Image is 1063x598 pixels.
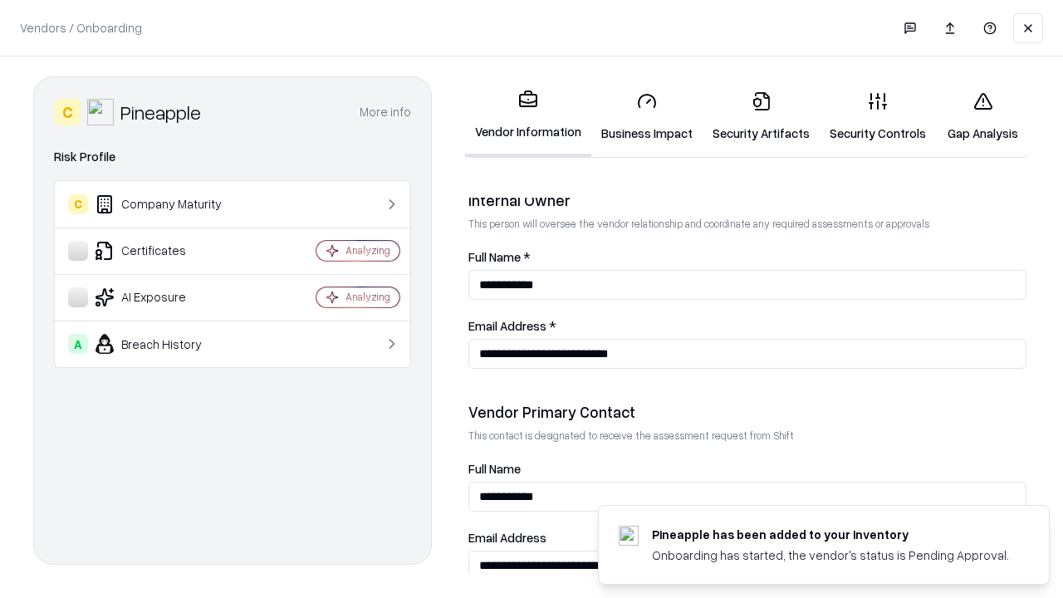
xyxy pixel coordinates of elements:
div: Internal Owner [468,190,1026,210]
div: Analyzing [345,290,390,304]
div: Certificates [68,241,267,261]
a: Vendor Information [465,76,591,157]
div: AI Exposure [68,287,267,307]
img: pineappleenergy.com [619,526,639,546]
label: Full Name * [468,251,1026,263]
div: Analyzing [345,243,390,257]
div: Vendor Primary Contact [468,402,1026,422]
button: More info [360,97,411,127]
a: Gap Analysis [936,78,1030,155]
img: Pineapple [87,99,114,125]
a: Security Artifacts [703,78,820,155]
label: Email Address * [468,320,1026,332]
div: Pineapple has been added to your inventory [652,526,1009,543]
a: Security Controls [820,78,936,155]
label: Full Name [468,463,1026,475]
label: Email Address [468,532,1026,544]
div: Pineapple [120,99,201,125]
a: Business Impact [591,78,703,155]
div: C [54,99,81,125]
div: Risk Profile [54,147,411,167]
div: A [68,334,88,354]
div: Breach History [68,334,267,354]
div: Onboarding has started, the vendor's status is Pending Approval. [652,547,1009,564]
p: This contact is designated to receive the assessment request from Shift [468,429,1026,443]
p: Vendors / Onboarding [20,19,142,37]
div: Company Maturity [68,194,267,214]
p: This person will oversee the vendor relationship and coordinate any required assessments or appro... [468,217,1026,231]
div: C [68,194,88,214]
